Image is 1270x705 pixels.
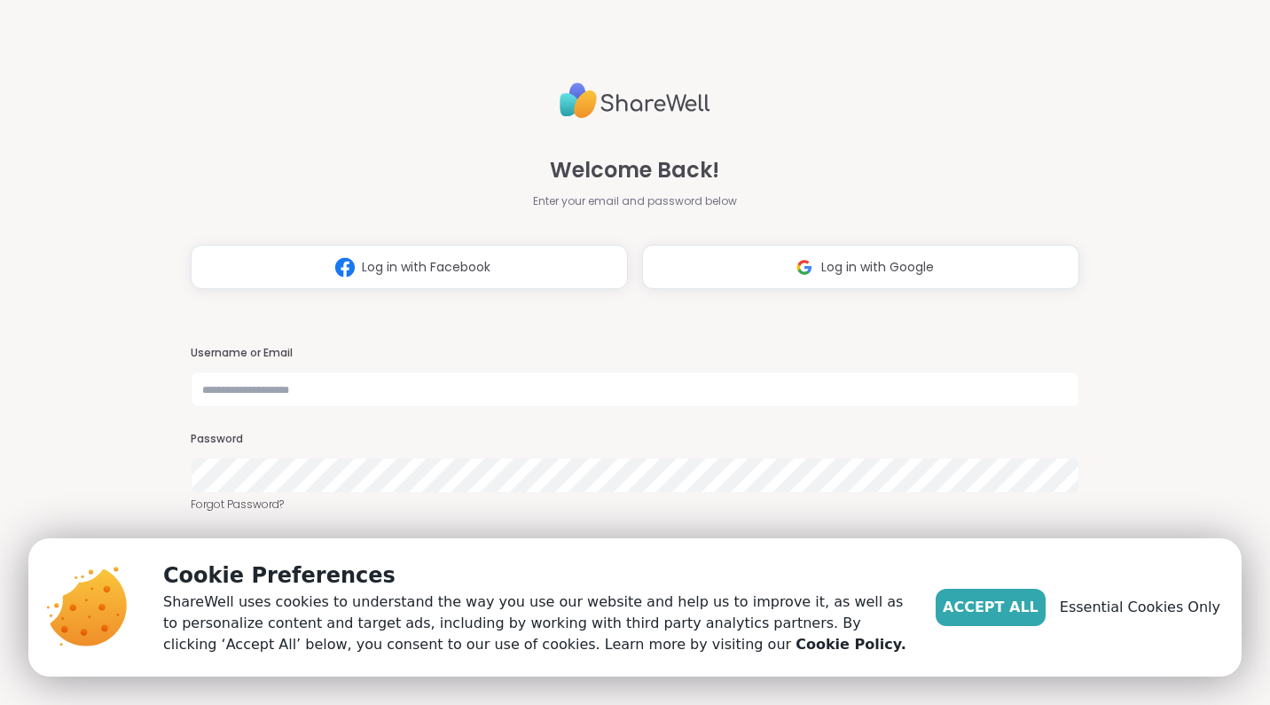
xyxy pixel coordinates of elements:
[560,75,710,126] img: ShareWell Logo
[788,251,821,284] img: ShareWell Logomark
[936,589,1046,626] button: Accept All
[550,154,719,186] span: Welcome Back!
[191,346,1079,361] h3: Username or Email
[796,634,905,655] a: Cookie Policy.
[191,497,1079,513] a: Forgot Password?
[328,251,362,284] img: ShareWell Logomark
[1060,597,1220,618] span: Essential Cookies Only
[163,591,907,655] p: ShareWell uses cookies to understand the way you use our website and help us to improve it, as we...
[821,258,934,277] span: Log in with Google
[362,258,490,277] span: Log in with Facebook
[191,245,628,289] button: Log in with Facebook
[163,560,907,591] p: Cookie Preferences
[642,245,1079,289] button: Log in with Google
[533,193,737,209] span: Enter your email and password below
[943,597,1039,618] span: Accept All
[191,432,1079,447] h3: Password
